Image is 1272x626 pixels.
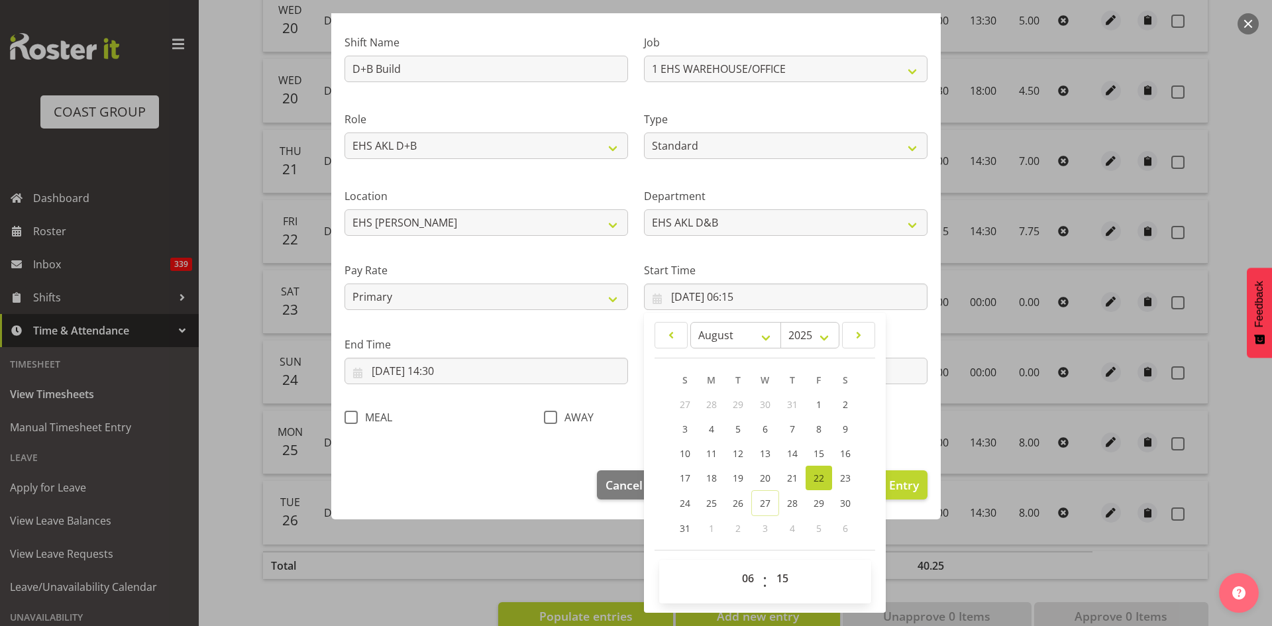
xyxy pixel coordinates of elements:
span: 14 [787,447,798,460]
label: Start Time [644,262,927,278]
span: 27 [760,497,770,509]
a: 2 [832,392,859,417]
a: 1 [806,392,832,417]
img: help-xxl-2.png [1232,586,1245,600]
span: 2 [843,398,848,411]
a: 22 [806,466,832,490]
span: 10 [680,447,690,460]
a: 26 [725,490,751,516]
span: Feedback [1253,281,1265,327]
span: 18 [706,472,717,484]
span: Cancel [606,476,643,494]
button: Feedback - Show survey [1247,268,1272,358]
span: 4 [709,423,714,435]
a: 16 [832,441,859,466]
a: 27 [751,490,779,516]
label: Job [644,34,927,50]
span: 31 [787,398,798,411]
span: 12 [733,447,743,460]
label: Location [344,188,628,204]
a: 18 [698,466,725,490]
span: 28 [787,497,798,509]
a: 31 [672,516,698,541]
label: Shift Name [344,34,628,50]
span: 11 [706,447,717,460]
span: 17 [680,472,690,484]
span: F [816,374,821,386]
label: Pay Rate [344,262,628,278]
a: 25 [698,490,725,516]
span: : [763,565,767,598]
button: Cancel [597,470,651,499]
span: 29 [814,497,824,509]
a: 17 [672,466,698,490]
span: 24 [680,497,690,509]
a: 28 [779,490,806,516]
span: 30 [760,398,770,411]
span: 6 [763,423,768,435]
span: Update Entry [845,477,919,493]
span: 30 [840,497,851,509]
span: 20 [760,472,770,484]
span: T [735,374,741,386]
label: Role [344,111,628,127]
span: 15 [814,447,824,460]
span: 1 [816,398,821,411]
span: 5 [735,423,741,435]
span: 19 [733,472,743,484]
span: 21 [787,472,798,484]
span: 26 [733,497,743,509]
a: 23 [832,466,859,490]
a: 8 [806,417,832,441]
a: 14 [779,441,806,466]
label: Department [644,188,927,204]
a: 20 [751,466,779,490]
span: 3 [763,522,768,535]
span: T [790,374,795,386]
a: 24 [672,490,698,516]
a: 7 [779,417,806,441]
label: End Time [344,337,628,352]
span: 22 [814,472,824,484]
span: 28 [706,398,717,411]
span: 2 [735,522,741,535]
label: Type [644,111,927,127]
a: 4 [698,417,725,441]
input: Shift Name [344,56,628,82]
span: 16 [840,447,851,460]
a: 13 [751,441,779,466]
a: 30 [832,490,859,516]
span: 3 [682,423,688,435]
a: 29 [806,490,832,516]
span: M [707,374,715,386]
a: 15 [806,441,832,466]
a: 19 [725,466,751,490]
span: 25 [706,497,717,509]
a: 6 [751,417,779,441]
span: W [761,374,769,386]
a: 3 [672,417,698,441]
a: 9 [832,417,859,441]
span: 4 [790,522,795,535]
span: MEAL [358,411,392,424]
span: S [682,374,688,386]
span: 23 [840,472,851,484]
span: 5 [816,522,821,535]
span: 29 [733,398,743,411]
a: 21 [779,466,806,490]
input: Click to select... [644,284,927,310]
span: 27 [680,398,690,411]
span: 13 [760,447,770,460]
span: 6 [843,522,848,535]
a: 5 [725,417,751,441]
span: 7 [790,423,795,435]
span: 1 [709,522,714,535]
span: S [843,374,848,386]
a: 11 [698,441,725,466]
span: AWAY [557,411,594,424]
span: 31 [680,522,690,535]
span: 9 [843,423,848,435]
span: 8 [816,423,821,435]
input: Click to select... [344,358,628,384]
a: 10 [672,441,698,466]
